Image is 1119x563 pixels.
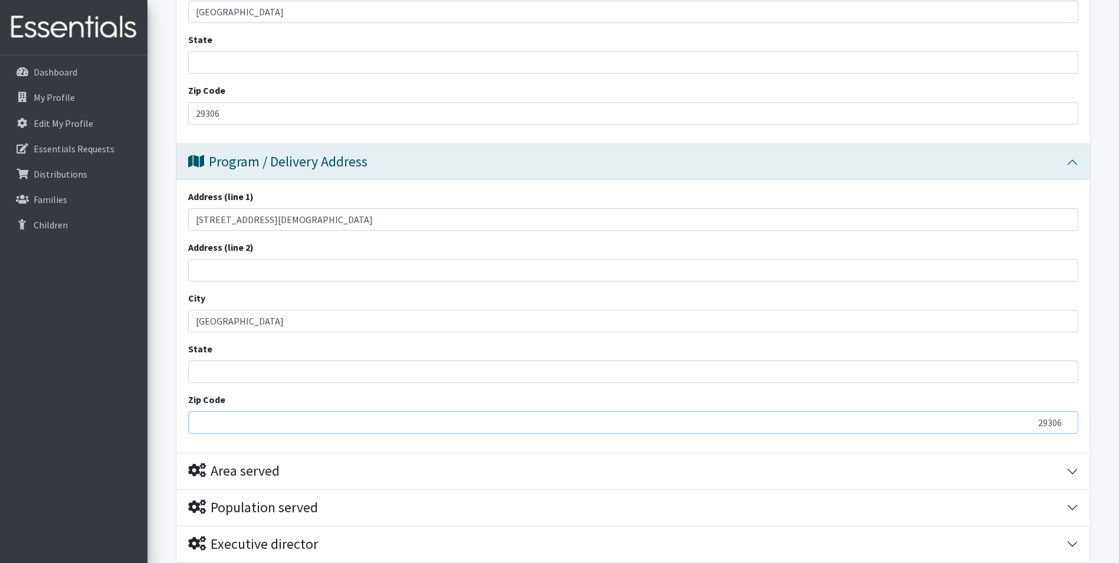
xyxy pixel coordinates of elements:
label: Address (line 2) [188,240,254,254]
button: Program / Delivery Address [176,144,1090,180]
a: Edit My Profile [5,112,143,135]
button: Area served [176,453,1090,489]
label: State [188,342,212,356]
a: Distributions [5,162,143,186]
img: HumanEssentials [5,8,143,47]
div: Executive director [188,536,318,553]
p: Families [34,194,67,205]
p: Essentials Requests [34,143,114,155]
p: Children [34,219,68,231]
div: Population served [188,499,318,516]
a: Families [5,188,143,211]
label: Address (line 1) [188,189,254,204]
p: Dashboard [34,66,77,78]
label: Zip Code [188,392,225,407]
button: Executive director [176,526,1090,562]
p: Distributions [34,168,87,180]
div: Program / Delivery Address [188,153,367,171]
label: State [188,32,212,47]
a: Children [5,213,143,237]
a: Dashboard [5,60,143,84]
p: My Profile [34,91,75,103]
a: My Profile [5,86,143,109]
div: Area served [188,463,280,480]
label: City [188,291,205,305]
button: Population served [176,490,1090,526]
label: Zip Code [188,83,225,97]
a: Essentials Requests [5,137,143,161]
p: Edit My Profile [34,117,93,129]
